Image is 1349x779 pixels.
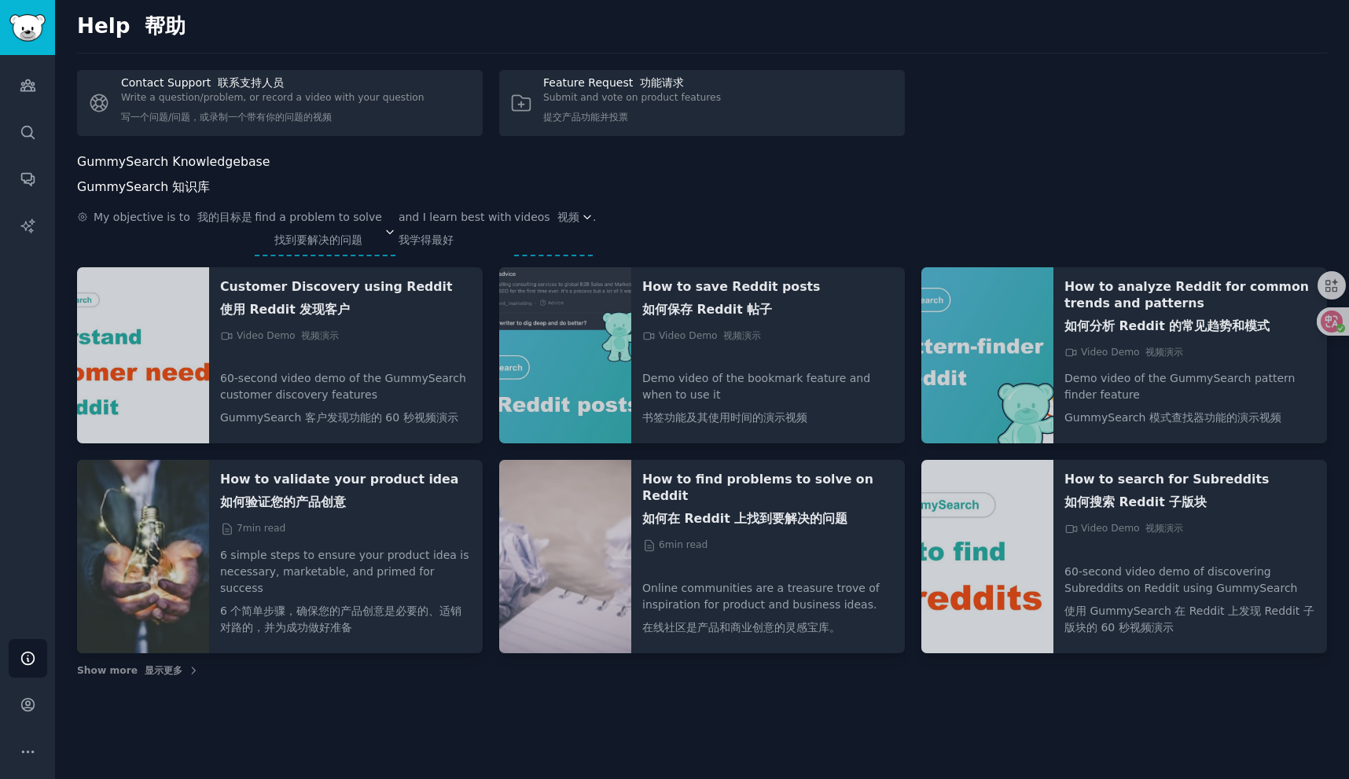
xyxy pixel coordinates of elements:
font: 如何在 Reddit 上找到要解决的问题 [642,511,847,526]
a: How to analyze Reddit for common trends and patterns如何分析 Reddit 的常见趋势和模式 [1064,278,1316,340]
font: 书签功能及其使用时间的演示视频 [642,411,807,424]
h2: GummySearch Knowledgebase [77,152,270,204]
img: Customer Discovery using Reddit [77,267,209,444]
font: 如何搜索 Reddit 子版块 [1064,494,1207,509]
font: 在线社区是产品和商业创意的灵感宝库。 [642,621,840,634]
img: How to validate your product idea [77,460,209,653]
span: 6 min read [642,538,708,553]
span: videos [514,209,579,226]
span: Video Demo [1064,346,1183,360]
a: How to search for Subreddits如何搜索 Reddit 子版块 [1064,471,1316,516]
span: Video Demo [642,329,761,344]
p: 60-second video demo of the GummySearch customer discovery features [220,359,472,432]
p: How to find problems to solve on Reddit [642,471,894,533]
font: 6 个简单步骤，确保您的产品创意是必要的、适销对路的，并为成功做好准备 [220,604,461,634]
span: 7 min read [220,522,285,536]
span: Show more [77,664,182,678]
a: How to validate your product idea如何验证您的产品创意 [220,471,472,516]
font: 我的目标是 [197,211,252,223]
p: How to save Reddit posts [642,278,894,324]
font: 功能请求 [640,76,684,89]
font: 视频演示 [723,330,761,341]
p: How to analyze Reddit for common trends and patterns [1064,278,1316,340]
font: GummySearch 模式查找器功能的演示视频 [1064,411,1281,424]
font: 如何验证您的产品创意 [220,494,346,509]
font: 视频演示 [1145,523,1183,534]
font: GummySearch 知识库 [77,179,210,194]
button: videos 视频 [514,209,593,226]
p: 6 simple steps to ensure your product idea is necessary, marketable, and primed for success [220,536,472,642]
font: 视频演示 [301,330,339,341]
a: Customer Discovery using Reddit使用 Reddit 发现客户 [220,278,472,324]
img: How to search for Subreddits [921,460,1053,653]
font: 如何保存 Reddit 帖子 [642,302,772,317]
a: How to find problems to solve on Reddit如何在 Reddit 上找到要解决的问题 [642,471,894,533]
font: 我学得最好 [399,233,454,246]
button: find a problem to solve找到要解决的问题 [255,209,395,255]
span: and I learn best with [399,209,512,256]
font: 显示更多 [145,665,182,676]
a: How to save Reddit posts如何保存 Reddit 帖子 [642,278,894,324]
img: GummySearch logo [9,14,46,42]
p: Online communities are a treasure trove of inspiration for product and business ideas. [642,569,894,642]
div: Feature Request [543,75,721,91]
span: Video Demo [220,329,339,344]
p: Customer Discovery using Reddit [220,278,472,324]
font: 使用 Reddit 发现客户 [220,302,350,317]
font: 视频演示 [1145,347,1183,358]
a: Feature Request 功能请求Submit and vote on product features提交产品功能并投票 [499,70,905,136]
img: How to analyze Reddit for common trends and patterns [921,267,1053,444]
p: Demo video of the bookmark feature and when to use it [642,359,894,432]
img: How to save Reddit posts [499,267,631,444]
font: 如何分析 Reddit 的常见趋势和模式 [1064,318,1270,333]
font: 视频 [557,211,579,223]
div: . [77,209,1327,256]
font: GummySearch 客户发现功能的 60 秒视频演示 [220,411,458,424]
p: How to validate your product idea [220,471,472,516]
font: 找到要解决的问题 [274,233,362,246]
span: Video Demo [1064,522,1183,536]
div: Submit and vote on product features [543,91,721,131]
font: 使用 GummySearch 在 Reddit 上发现 Reddit 子版块的 60 秒视频演示 [1064,604,1314,634]
p: 60-second video demo of discovering Subreddits on Reddit using GummySearch [1064,553,1316,642]
span: find a problem to solve [255,209,382,255]
font: 帮助 [145,14,186,38]
p: How to search for Subreddits [1064,471,1316,516]
img: How to find problems to solve on Reddit [499,460,631,653]
p: Demo video of the GummySearch pattern finder feature [1064,359,1316,432]
span: My objective is to [94,209,252,256]
font: 提交产品功能并投票 [543,112,628,123]
a: Contact Support 联系支持人员Write a question/problem, or record a video with your question写一个问题/问题，或录制一... [77,70,483,136]
h2: Help [77,14,1327,39]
